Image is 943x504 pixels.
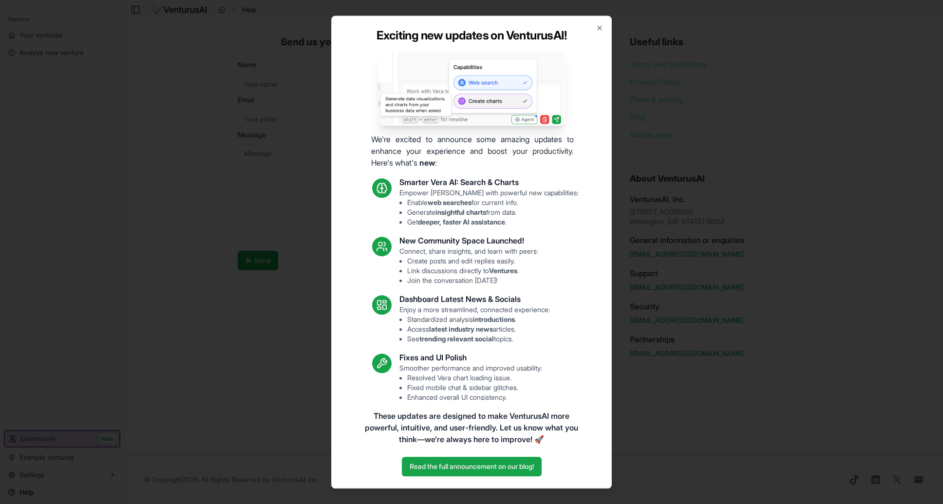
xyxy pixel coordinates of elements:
[402,457,542,476] a: Read the full announcement on our blog!
[419,335,494,343] strong: trending relevant social
[399,305,550,344] p: Enjoy a more streamlined, connected experience:
[407,392,542,402] li: Enhanced overall UI consistency.
[435,208,486,216] strong: insightful charts
[362,410,581,445] p: These updates are designed to make VenturusAI more powerful, intuitive, and user-friendly. Let us...
[378,51,565,126] img: Vera AI
[399,176,579,188] h3: Smarter Vera AI: Search & Charts
[399,352,542,363] h3: Fixes and UI Polish
[363,133,582,168] p: We're excited to announce some amazing updates to enhance your experience and boost your producti...
[377,28,566,43] h2: Exciting new updates on VenturusAI!
[407,276,538,285] li: Join the conversation [DATE]!
[429,325,493,333] strong: latest industry news
[407,383,542,392] li: Fixed mobile chat & sidebar glitches.
[399,188,579,227] p: Empower [PERSON_NAME] with powerful new capabilities:
[407,324,550,334] li: Access articles.
[473,315,515,323] strong: introductions
[419,158,435,168] strong: new
[399,293,550,305] h3: Dashboard Latest News & Socials
[428,198,471,206] strong: web searches
[399,363,542,402] p: Smoother performance and improved usability:
[407,334,550,344] li: See topics.
[407,217,579,227] li: Get .
[399,235,538,246] h3: New Community Space Launched!
[407,256,538,266] li: Create posts and edit replies easily.
[489,266,517,275] strong: Ventures
[407,373,542,383] li: Resolved Vera chart loading issue.
[407,266,538,276] li: Link discussions directly to .
[407,198,579,207] li: Enable for current info.
[399,246,538,285] p: Connect, share insights, and learn with peers:
[407,315,550,324] li: Standardized analysis .
[418,218,505,226] strong: deeper, faster AI assistance
[407,207,579,217] li: Generate from data.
